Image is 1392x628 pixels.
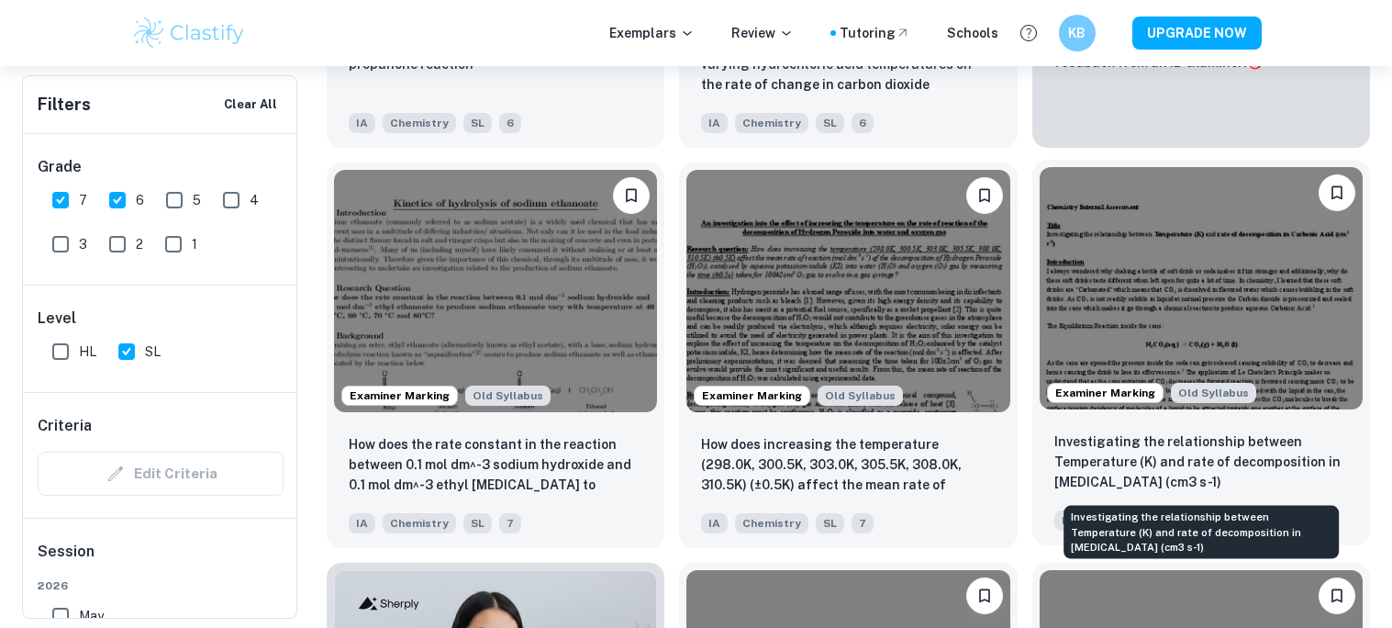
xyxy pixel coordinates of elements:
span: Old Syllabus [818,386,903,406]
div: Criteria filters are unavailable when searching by topic [38,452,284,496]
button: Bookmark [1319,578,1355,614]
span: SL [816,513,844,533]
a: Examiner MarkingStarting from the May 2025 session, the Chemistry IA requirements have changed. I... [679,163,1017,548]
img: Chemistry IA example thumbnail: How does increasing the temperature (298 [686,170,1009,412]
p: How does the rate constant in the reaction between 0.1 mol dm^-3 sodium hydroxide and 0.1 mol dm^... [349,434,642,497]
img: Chemistry IA example thumbnail: How does the rate constant in the reacti [334,170,657,412]
button: Bookmark [966,578,1003,614]
span: IA [701,113,728,133]
span: SL [816,113,844,133]
img: Chemistry IA example thumbnail: Investigating the relationship between T [1040,167,1363,409]
button: KB [1059,15,1096,51]
button: Clear All [219,91,282,118]
p: Investigating the relationship between Temperature (K) and rate of decomposition in Carbonic Acid... [1054,432,1348,492]
span: IA [349,513,375,533]
span: Chemistry [383,113,456,133]
span: HL [79,342,96,362]
h6: Filters [38,92,91,118]
div: Investigating the relationship between Temperature (K) and rate of decomposition in [MEDICAL_DATA... [1063,506,1339,559]
span: 7 [852,513,874,533]
a: Schools [947,23,998,43]
span: IA [1054,510,1081,531]
span: 7 [499,513,521,533]
div: Starting from the May 2025 session, the Chemistry IA requirements have changed. It's OK to refer ... [465,386,551,406]
p: Review [731,23,794,43]
h6: Criteria [38,415,92,437]
span: IA [701,513,728,533]
button: Help and Feedback [1013,17,1044,49]
span: May [79,606,104,626]
span: Examiner Marking [342,387,457,404]
button: Bookmark [966,177,1003,214]
span: Chemistry [735,113,808,133]
span: Chemistry [735,513,808,533]
span: Chemistry [383,513,456,533]
span: Old Syllabus [1171,383,1256,403]
a: Examiner MarkingStarting from the May 2025 session, the Chemistry IA requirements have changed. I... [1032,163,1370,548]
span: 1 [192,234,197,254]
span: SL [145,342,161,362]
span: 3 [79,234,87,254]
div: Starting from the May 2025 session, the Chemistry IA requirements have changed. It's OK to refer ... [1171,383,1256,403]
a: Tutoring [840,23,910,43]
p: How does increasing the temperature (298.0K, 300.5K, 303.0K, 305.5K, 308.0K, 310.5K) (±0.5K) affe... [701,434,995,497]
img: Clastify logo [131,15,248,51]
span: 7 [79,190,87,210]
span: IA [349,113,375,133]
p: Exemplars [609,23,695,43]
span: Old Syllabus [465,386,551,406]
span: 6 [852,113,874,133]
span: SL [463,113,492,133]
button: UPGRADE NOW [1132,17,1262,50]
h6: KB [1066,23,1087,43]
button: Bookmark [1319,174,1355,211]
span: 5 [193,190,201,210]
span: 6 [499,113,521,133]
span: SL [463,513,492,533]
span: Examiner Marking [695,387,809,404]
div: Starting from the May 2025 session, the Chemistry IA requirements have changed. It's OK to refer ... [818,386,903,406]
button: Bookmark [613,177,650,214]
a: Examiner MarkingStarting from the May 2025 session, the Chemistry IA requirements have changed. I... [327,163,664,548]
h6: Level [38,308,284,330]
h6: Grade [38,156,284,178]
span: 2026 [38,578,284,594]
span: Examiner Marking [1048,385,1163,401]
span: 6 [136,190,144,210]
span: 2 [136,234,143,254]
h6: Session [38,541,284,578]
span: 4 [250,190,259,210]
